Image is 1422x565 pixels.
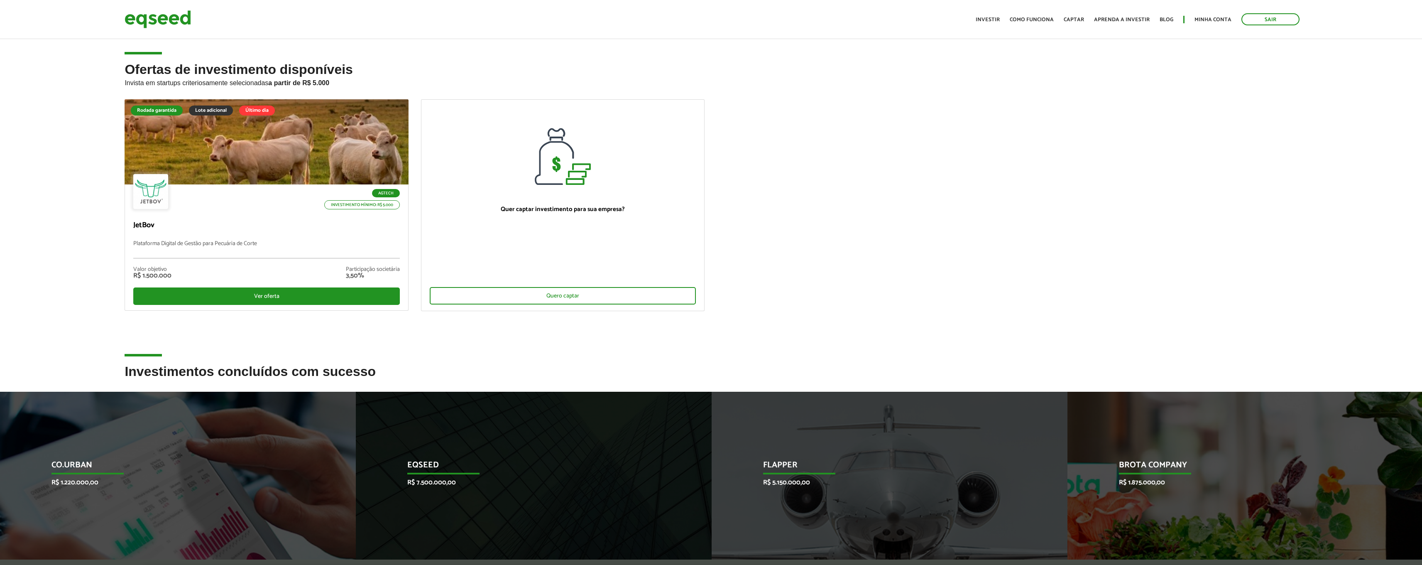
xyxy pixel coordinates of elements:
div: Rodada garantida [131,106,183,115]
p: Invista em startups criteriosamente selecionadas [125,77,1297,87]
div: Ver oferta [133,287,400,305]
p: Brota Company [1119,460,1359,474]
div: Último dia [239,106,275,115]
p: Plataforma Digital de Gestão para Pecuária de Corte [133,241,400,258]
p: Investimento mínimo: R$ 5.000 [324,200,400,209]
p: JetBov [133,221,400,230]
a: Minha conta [1194,17,1231,22]
a: Quer captar investimento para sua empresa? Quero captar [421,99,705,311]
a: Como funciona [1010,17,1054,22]
a: Investir [976,17,1000,22]
h2: Ofertas de investimento disponíveis [125,62,1297,99]
div: Valor objetivo [133,267,171,273]
p: Quer captar investimento para sua empresa? [430,206,696,213]
img: EqSeed [125,8,191,30]
a: Blog [1160,17,1173,22]
div: 3,50% [346,273,400,279]
p: R$ 1.875.000,00 [1119,479,1359,486]
p: Agtech [372,189,400,197]
h2: Investimentos concluídos com sucesso [125,364,1297,391]
p: R$ 7.500.000,00 [407,479,648,486]
a: Aprenda a investir [1094,17,1150,22]
a: Sair [1241,13,1300,25]
a: Captar [1064,17,1084,22]
p: R$ 5.150.000,00 [763,479,1003,486]
div: Quero captar [430,287,696,305]
p: Co.Urban [51,460,292,474]
p: Flapper [763,460,1003,474]
p: R$ 1.220.000,00 [51,479,292,486]
div: Participação societária [346,267,400,273]
a: Rodada garantida Lote adicional Último dia Agtech Investimento mínimo: R$ 5.000 JetBov Plataforma... [125,99,409,311]
strong: a partir de R$ 5.000 [268,79,329,86]
p: EqSeed [407,460,648,474]
div: R$ 1.500.000 [133,273,171,279]
div: Lote adicional [189,106,233,115]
